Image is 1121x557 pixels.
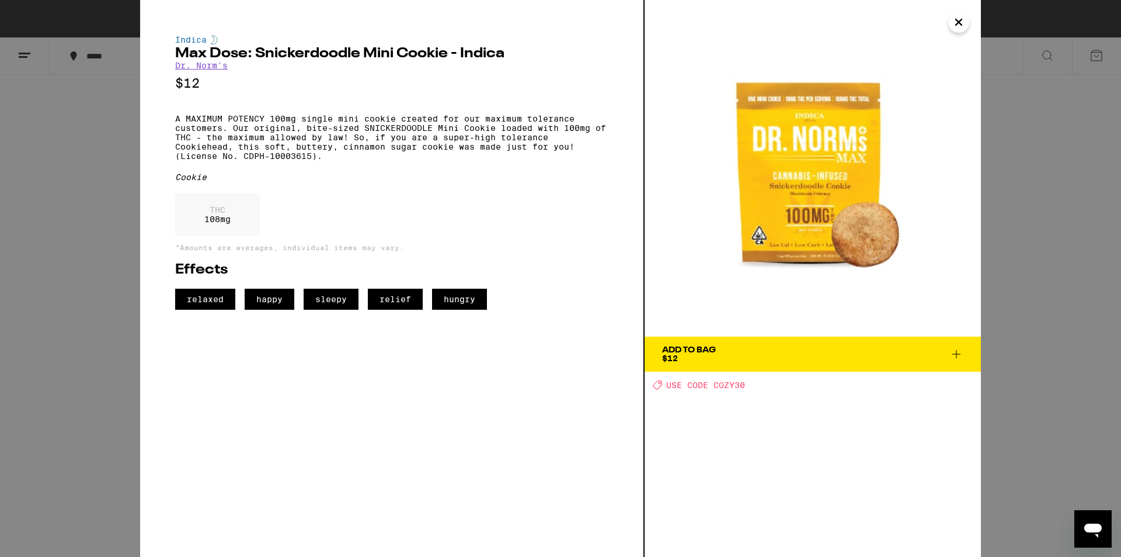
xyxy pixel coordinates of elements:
div: Add To Bag [662,346,716,354]
span: sleepy [304,289,358,310]
h2: Max Dose: Snickerdoodle Mini Cookie - Indica [175,47,608,61]
button: Add To Bag$12 [645,337,981,372]
span: USE CODE COZY30 [666,380,745,390]
span: hungry [432,289,487,310]
iframe: Button to launch messaging window [1074,510,1112,548]
p: *Amounts are averages, individual items may vary. [175,244,608,251]
p: THC [204,205,231,215]
div: Indica [175,35,608,44]
h2: Effects [175,263,608,277]
div: Cookie [175,172,608,182]
span: happy [245,289,294,310]
img: indicaColor.svg [211,35,218,44]
span: relief [368,289,423,310]
p: $12 [175,76,608,91]
a: Dr. Norm's [175,61,228,70]
span: $12 [662,354,678,363]
button: Close [948,12,969,33]
span: relaxed [175,289,235,310]
div: 108 mg [175,193,260,236]
p: A MAXIMUM POTENCY 100mg single mini cookie created for our maximum tolerance customers. Our origi... [175,114,608,161]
